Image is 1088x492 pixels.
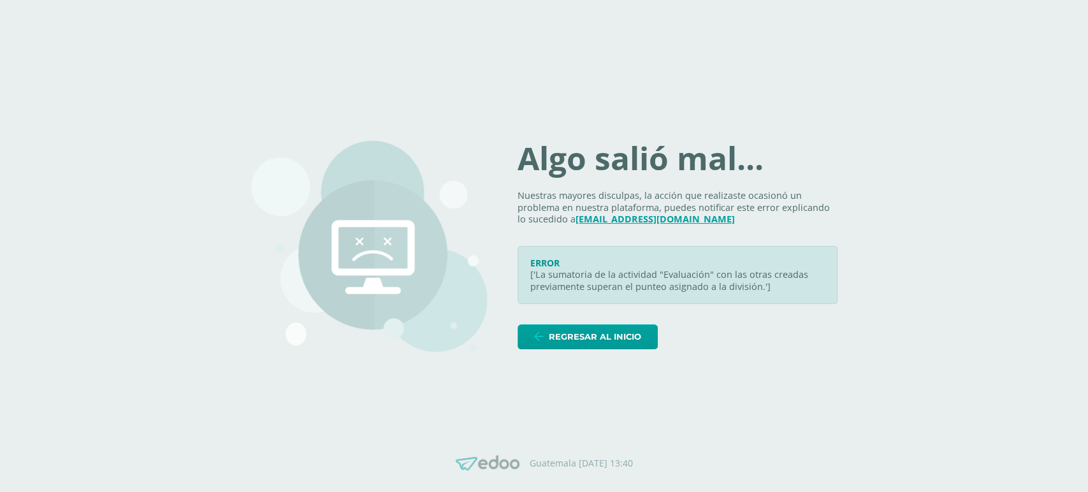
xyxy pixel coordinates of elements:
span: ERROR [530,257,560,269]
a: [EMAIL_ADDRESS][DOMAIN_NAME] [576,213,735,225]
p: Guatemala [DATE] 13:40 [530,458,633,469]
p: Nuestras mayores disculpas, la acción que realizaste ocasionó un problema en nuestra plataforma, ... [518,190,838,226]
img: 500.png [251,141,487,352]
p: ['La sumatoria de la actividad "Evaluación" con las otras creadas previamente superan el punteo a... [530,269,825,293]
span: Regresar al inicio [549,325,641,349]
h1: Algo salió mal... [518,143,838,175]
a: Regresar al inicio [518,324,658,349]
img: Edoo [456,455,519,471]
